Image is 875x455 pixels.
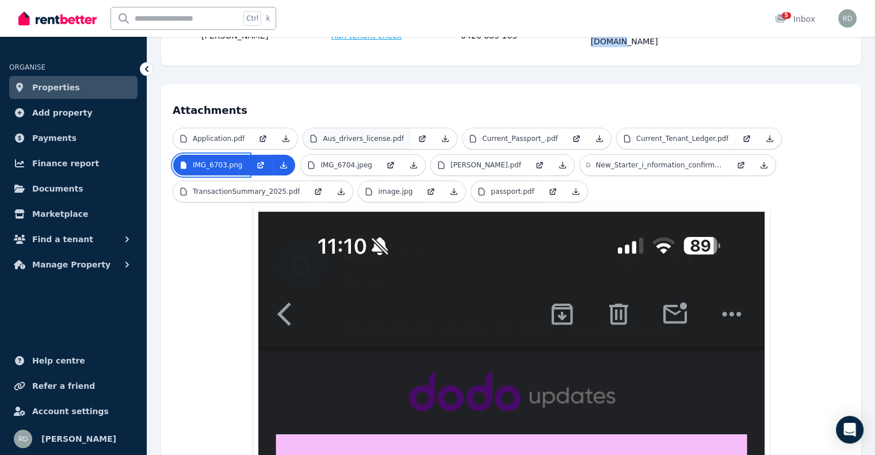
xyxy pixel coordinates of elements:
p: image.jpg [378,187,412,196]
img: Robert De Donatis [838,9,857,28]
span: Help centre [32,354,85,368]
a: image.jpg [358,181,419,202]
a: Open in new Tab [565,128,588,149]
a: Download Attachment [758,128,781,149]
span: ORGANISE [9,63,45,71]
a: Download Attachment [272,155,295,175]
span: Find a tenant [32,232,93,246]
a: Current_Passport_.pdf [463,128,565,149]
span: Add property [32,106,93,120]
p: IMG_6703.png [193,160,242,170]
a: Download Attachment [442,181,465,202]
span: Manage Property [32,258,110,272]
div: Open Intercom Messenger [836,416,863,443]
button: Find a tenant [9,228,137,251]
a: passport.pdf [471,181,541,202]
span: Account settings [32,404,109,418]
p: IMG_6704.jpeg [320,160,372,170]
a: Download Attachment [564,181,587,202]
span: Refer a friend [32,379,95,393]
a: Open in new Tab [419,181,442,202]
p: Application.pdf [193,134,244,143]
a: Open in new Tab [528,155,551,175]
a: Download Attachment [588,128,611,149]
a: Marketplace [9,202,137,225]
a: Account settings [9,400,137,423]
a: Application.pdf [173,128,251,149]
a: Documents [9,177,137,200]
span: Marketplace [32,207,88,221]
a: Properties [9,76,137,99]
span: Payments [32,131,77,145]
span: Properties [32,81,80,94]
img: RentBetter [18,10,97,27]
a: Download Attachment [752,155,775,175]
button: Manage Property [9,253,137,276]
span: 5 [782,12,791,19]
span: k [266,14,270,23]
a: Current_Tenant_Ledger.pdf [617,128,736,149]
a: Aus_drivers_license.pdf [303,128,411,149]
img: Robert De Donatis [14,430,32,448]
a: Finance report [9,152,137,175]
a: [PERSON_NAME].pdf [431,155,528,175]
a: Open in new Tab [251,128,274,149]
span: Ctrl [243,11,261,26]
a: Open in new Tab [541,181,564,202]
a: Open in new Tab [379,155,402,175]
a: Refer a friend [9,374,137,397]
p: [PERSON_NAME].pdf [450,160,521,170]
a: IMG_6703.png [173,155,249,175]
div: Inbox [775,13,815,25]
span: [PERSON_NAME] [41,432,116,446]
a: New_Starter_i_nformation_confirmation_of_employment_.pdf [580,155,729,175]
p: passport.pdf [491,187,534,196]
a: IMG_6704.jpeg [301,155,379,175]
p: TransactionSummary_2025.pdf [193,187,300,196]
a: Open in new Tab [249,155,272,175]
p: Aus_drivers_license.pdf [323,134,404,143]
span: Finance report [32,156,99,170]
p: Current_Tenant_Ledger.pdf [636,134,729,143]
a: Help centre [9,349,137,372]
a: Download Attachment [274,128,297,149]
a: Download Attachment [434,128,457,149]
a: Add property [9,101,137,124]
a: TransactionSummary_2025.pdf [173,181,307,202]
a: Download Attachment [402,155,425,175]
a: Download Attachment [551,155,574,175]
span: Documents [32,182,83,196]
a: Open in new Tab [307,181,330,202]
h4: Attachments [173,95,850,118]
a: Download Attachment [330,181,353,202]
p: Current_Passport_.pdf [482,134,558,143]
a: Open in new Tab [735,128,758,149]
a: Payments [9,127,137,150]
a: Open in new Tab [411,128,434,149]
p: New_Starter_i_nformation_confirmation_of_employment_.pdf [595,160,722,170]
a: Open in new Tab [729,155,752,175]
